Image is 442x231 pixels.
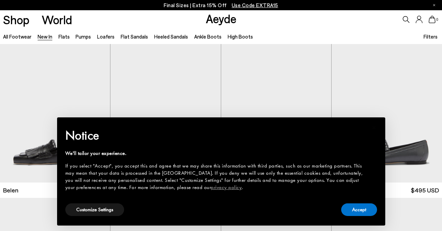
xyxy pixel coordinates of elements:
[211,184,242,191] a: privacy policy
[366,119,383,136] button: Close this notice
[65,150,366,157] div: We'll tailor your experience.
[65,162,366,191] div: If you select "Accept", you accept this and agree that we may share this information with third p...
[65,127,366,144] h2: Notice
[341,203,377,216] button: Accept
[65,203,124,216] button: Customize Settings
[372,122,376,133] span: ×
